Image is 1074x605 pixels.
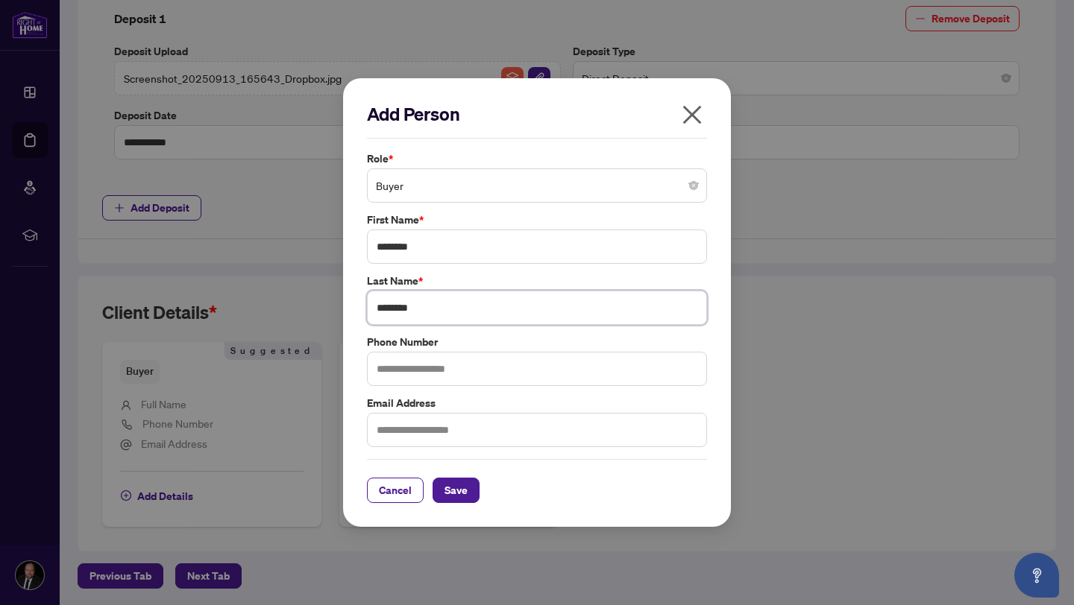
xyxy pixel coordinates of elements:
[379,478,412,502] span: Cancel
[1014,553,1059,598] button: Open asap
[367,478,424,503] button: Cancel
[367,212,707,228] label: First Name
[376,171,698,200] span: Buyer
[367,102,707,126] h2: Add Person
[445,478,468,502] span: Save
[367,334,707,350] label: Phone Number
[433,478,480,503] button: Save
[689,181,698,190] span: close-circle
[367,151,707,167] label: Role
[367,395,707,411] label: Email Address
[680,103,704,127] span: close
[367,273,707,289] label: Last Name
